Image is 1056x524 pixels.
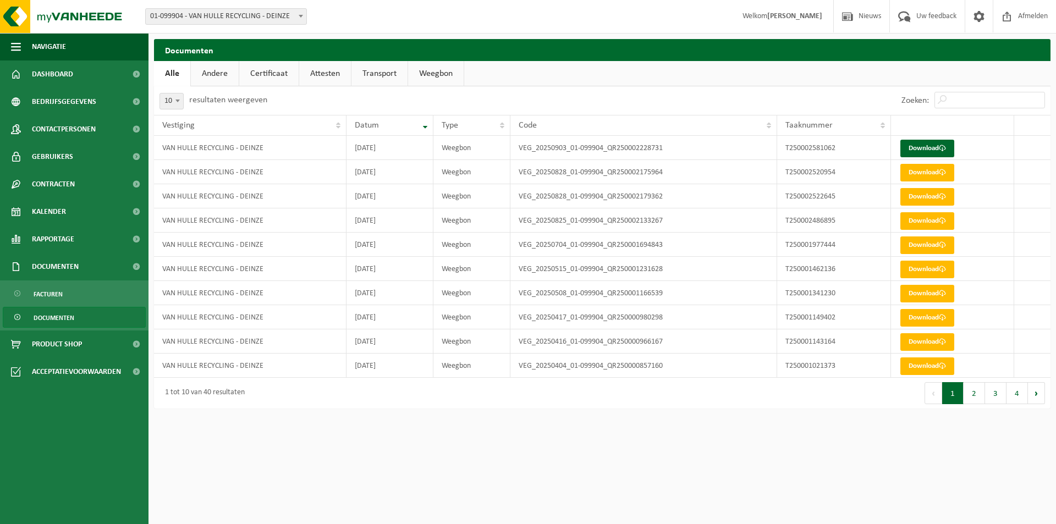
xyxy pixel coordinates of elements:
[510,233,777,257] td: VEG_20250704_01-099904_QR250001694843
[433,184,511,208] td: Weegbon
[900,357,954,375] a: Download
[777,257,891,281] td: T250001462136
[900,212,954,230] a: Download
[154,257,346,281] td: VAN HULLE RECYCLING - DEINZE
[346,136,433,160] td: [DATE]
[32,88,96,115] span: Bedrijfsgegevens
[346,354,433,378] td: [DATE]
[777,136,891,160] td: T250002581062
[154,233,346,257] td: VAN HULLE RECYCLING - DEINZE
[777,329,891,354] td: T250001143164
[154,160,346,184] td: VAN HULLE RECYCLING - DEINZE
[34,284,63,305] span: Facturen
[32,225,74,253] span: Rapportage
[510,354,777,378] td: VEG_20250404_01-099904_QR250000857160
[346,257,433,281] td: [DATE]
[777,208,891,233] td: T250002486895
[154,61,190,86] a: Alle
[1007,382,1028,404] button: 4
[408,61,464,86] a: Weegbon
[355,121,379,130] span: Datum
[785,121,833,130] span: Taaknummer
[154,329,346,354] td: VAN HULLE RECYCLING - DEINZE
[346,329,433,354] td: [DATE]
[777,233,891,257] td: T250001977444
[964,382,985,404] button: 2
[767,12,822,20] strong: [PERSON_NAME]
[154,136,346,160] td: VAN HULLE RECYCLING - DEINZE
[433,329,511,354] td: Weegbon
[510,305,777,329] td: VEG_20250417_01-099904_QR250000980298
[191,61,239,86] a: Andere
[159,383,245,403] div: 1 tot 10 van 40 resultaten
[32,198,66,225] span: Kalender
[32,143,73,170] span: Gebruikers
[162,121,195,130] span: Vestiging
[777,305,891,329] td: T250001149402
[900,188,954,206] a: Download
[346,184,433,208] td: [DATE]
[433,257,511,281] td: Weegbon
[145,8,307,25] span: 01-099904 - VAN HULLE RECYCLING - DEINZE
[32,60,73,88] span: Dashboard
[985,382,1007,404] button: 3
[351,61,408,86] a: Transport
[777,281,891,305] td: T250001341230
[510,208,777,233] td: VEG_20250825_01-099904_QR250002133267
[160,93,183,109] span: 10
[32,253,79,280] span: Documenten
[519,121,537,130] span: Code
[510,160,777,184] td: VEG_20250828_01-099904_QR250002175964
[299,61,351,86] a: Attesten
[510,257,777,281] td: VEG_20250515_01-099904_QR250001231628
[433,233,511,257] td: Weegbon
[900,261,954,278] a: Download
[154,39,1050,60] h2: Documenten
[942,382,964,404] button: 1
[1028,382,1045,404] button: Next
[346,208,433,233] td: [DATE]
[900,309,954,327] a: Download
[346,160,433,184] td: [DATE]
[154,305,346,329] td: VAN HULLE RECYCLING - DEINZE
[925,382,942,404] button: Previous
[433,136,511,160] td: Weegbon
[32,330,82,358] span: Product Shop
[189,96,267,104] label: resultaten weergeven
[346,281,433,305] td: [DATE]
[777,354,891,378] td: T250001021373
[777,160,891,184] td: T250002520954
[433,354,511,378] td: Weegbon
[900,164,954,181] a: Download
[3,283,146,304] a: Facturen
[777,184,891,208] td: T250002522645
[900,333,954,351] a: Download
[32,358,121,385] span: Acceptatievoorwaarden
[433,305,511,329] td: Weegbon
[442,121,458,130] span: Type
[34,307,74,328] span: Documenten
[510,136,777,160] td: VEG_20250903_01-099904_QR250002228731
[154,281,346,305] td: VAN HULLE RECYCLING - DEINZE
[146,9,306,24] span: 01-099904 - VAN HULLE RECYCLING - DEINZE
[32,33,66,60] span: Navigatie
[433,281,511,305] td: Weegbon
[510,329,777,354] td: VEG_20250416_01-099904_QR250000966167
[901,96,929,105] label: Zoeken:
[433,208,511,233] td: Weegbon
[3,307,146,328] a: Documenten
[239,61,299,86] a: Certificaat
[900,285,954,302] a: Download
[154,354,346,378] td: VAN HULLE RECYCLING - DEINZE
[32,170,75,198] span: Contracten
[900,140,954,157] a: Download
[32,115,96,143] span: Contactpersonen
[510,184,777,208] td: VEG_20250828_01-099904_QR250002179362
[154,208,346,233] td: VAN HULLE RECYCLING - DEINZE
[346,305,433,329] td: [DATE]
[154,184,346,208] td: VAN HULLE RECYCLING - DEINZE
[159,93,184,109] span: 10
[433,160,511,184] td: Weegbon
[346,233,433,257] td: [DATE]
[900,236,954,254] a: Download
